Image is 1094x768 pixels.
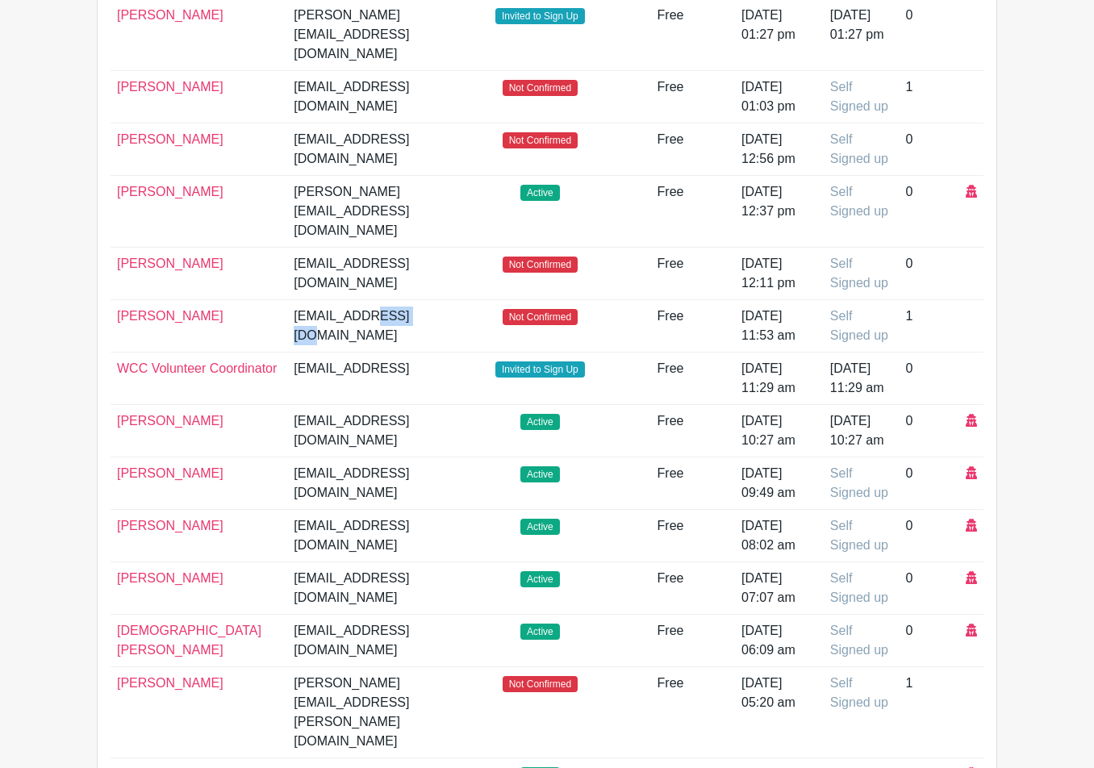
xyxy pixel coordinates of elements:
[503,80,578,96] span: Not Confirmed
[606,248,735,300] td: Free
[735,667,824,758] td: [DATE] 05:20 am
[117,8,223,22] a: [PERSON_NAME]
[117,676,223,690] a: [PERSON_NAME]
[735,353,824,405] td: [DATE] 11:29 am
[287,405,474,457] td: [EMAIL_ADDRESS][DOMAIN_NAME]
[503,309,578,325] span: Not Confirmed
[735,457,824,510] td: [DATE] 09:49 am
[606,510,735,562] td: Free
[899,300,959,353] td: 1
[287,457,474,510] td: [EMAIL_ADDRESS][DOMAIN_NAME]
[899,457,959,510] td: 0
[495,8,584,24] span: Invited to Sign Up
[606,176,735,248] td: Free
[830,80,888,113] span: Self Signed up
[830,624,888,657] span: Self Signed up
[287,615,474,667] td: [EMAIL_ADDRESS][DOMAIN_NAME]
[830,676,888,709] span: Self Signed up
[606,405,735,457] td: Free
[899,510,959,562] td: 0
[606,300,735,353] td: Free
[606,353,735,405] td: Free
[117,414,223,428] a: [PERSON_NAME]
[606,71,735,123] td: Free
[287,123,474,176] td: [EMAIL_ADDRESS][DOMAIN_NAME]
[117,466,223,480] a: [PERSON_NAME]
[735,562,824,615] td: [DATE] 07:07 am
[503,257,578,273] span: Not Confirmed
[735,510,824,562] td: [DATE] 08:02 am
[287,248,474,300] td: [EMAIL_ADDRESS][DOMAIN_NAME]
[117,257,223,270] a: [PERSON_NAME]
[830,571,888,604] span: Self Signed up
[606,457,735,510] td: Free
[520,571,559,587] span: Active
[735,615,824,667] td: [DATE] 06:09 am
[830,466,888,499] span: Self Signed up
[117,519,223,532] a: [PERSON_NAME]
[287,300,474,353] td: [EMAIL_ADDRESS][DOMAIN_NAME]
[606,562,735,615] td: Free
[287,667,474,758] td: [PERSON_NAME][EMAIL_ADDRESS][PERSON_NAME][DOMAIN_NAME]
[287,510,474,562] td: [EMAIL_ADDRESS][DOMAIN_NAME]
[830,519,888,552] span: Self Signed up
[824,353,900,405] td: [DATE] 11:29 am
[520,466,559,482] span: Active
[735,176,824,248] td: [DATE] 12:37 pm
[735,71,824,123] td: [DATE] 01:03 pm
[735,300,824,353] td: [DATE] 11:53 am
[606,615,735,667] td: Free
[503,676,578,692] span: Not Confirmed
[735,248,824,300] td: [DATE] 12:11 pm
[899,123,959,176] td: 0
[606,123,735,176] td: Free
[824,405,900,457] td: [DATE] 10:27 am
[117,571,223,585] a: [PERSON_NAME]
[520,624,559,640] span: Active
[735,405,824,457] td: [DATE] 10:27 am
[735,123,824,176] td: [DATE] 12:56 pm
[117,309,223,323] a: [PERSON_NAME]
[117,361,277,375] a: WCC Volunteer Coordinator
[830,257,888,290] span: Self Signed up
[287,353,474,405] td: [EMAIL_ADDRESS]
[899,667,959,758] td: 1
[606,667,735,758] td: Free
[899,176,959,248] td: 0
[520,519,559,535] span: Active
[899,405,959,457] td: 0
[520,185,559,201] span: Active
[117,185,223,198] a: [PERSON_NAME]
[899,353,959,405] td: 0
[117,80,223,94] a: [PERSON_NAME]
[117,132,223,146] a: [PERSON_NAME]
[830,132,888,165] span: Self Signed up
[287,176,474,248] td: [PERSON_NAME][EMAIL_ADDRESS][DOMAIN_NAME]
[117,624,261,657] a: [DEMOGRAPHIC_DATA][PERSON_NAME]
[899,562,959,615] td: 0
[899,615,959,667] td: 0
[503,132,578,148] span: Not Confirmed
[520,414,559,430] span: Active
[830,309,888,342] span: Self Signed up
[899,248,959,300] td: 0
[287,562,474,615] td: [EMAIL_ADDRESS][DOMAIN_NAME]
[830,185,888,218] span: Self Signed up
[287,71,474,123] td: [EMAIL_ADDRESS][DOMAIN_NAME]
[495,361,584,378] span: Invited to Sign Up
[899,71,959,123] td: 1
